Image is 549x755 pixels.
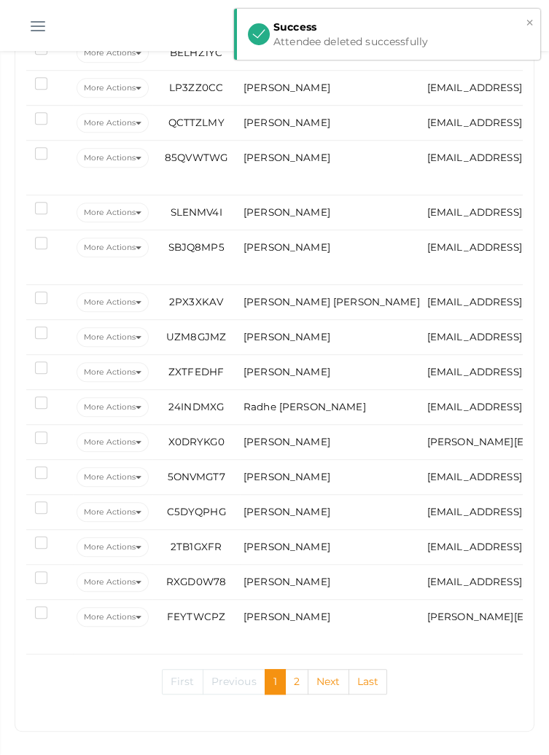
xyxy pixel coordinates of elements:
[77,203,149,222] button: More Actions
[525,15,534,31] button: ×
[244,576,330,587] span: [PERSON_NAME]
[77,78,149,98] button: More Actions
[171,206,222,218] span: SLENMV4I
[168,471,225,482] span: 5ONVMGT7
[273,34,529,49] div: Attendee deleted successfully
[171,541,222,552] span: 2TB1GXFR
[166,576,226,587] span: RXGD0W78
[244,436,330,447] span: [PERSON_NAME]
[244,541,330,552] span: [PERSON_NAME]
[244,331,330,343] span: [PERSON_NAME]
[77,502,149,522] button: More Actions
[203,669,265,695] a: Previous
[77,397,149,417] button: More Actions
[168,366,224,377] span: ZXTFEDHF
[168,436,225,447] span: X0DRYKG0
[308,669,349,695] a: Next
[244,366,330,377] span: [PERSON_NAME]
[77,113,149,133] button: More Actions
[244,117,330,128] span: [PERSON_NAME]
[349,669,388,695] a: Last
[169,296,223,308] span: 2PX3XKAV
[77,467,149,487] button: More Actions
[162,669,203,695] a: First
[77,292,149,312] button: More Actions
[166,331,226,343] span: UZM8GJMZ
[167,611,225,622] span: FEYTWCPZ
[167,506,226,517] span: C5DYQPHG
[77,148,149,168] button: More Actions
[244,241,330,253] span: [PERSON_NAME]
[244,82,330,93] span: [PERSON_NAME]
[168,401,224,412] span: 24INDMXG
[77,432,149,452] button: More Actions
[244,206,330,218] span: [PERSON_NAME]
[165,152,227,163] span: 85QVWTWG
[273,20,529,34] div: Success
[168,117,225,128] span: QCTTZLMY
[77,327,149,347] button: More Actions
[244,506,330,517] span: [PERSON_NAME]
[77,362,149,382] button: More Actions
[244,471,330,482] span: [PERSON_NAME]
[244,296,420,308] span: [PERSON_NAME] [PERSON_NAME]
[244,401,366,412] span: Radhe [PERSON_NAME]
[244,611,330,622] span: [PERSON_NAME]
[265,669,286,695] a: 1
[77,238,149,257] button: More Actions
[244,152,330,163] span: [PERSON_NAME]
[285,669,308,695] a: 2
[77,572,149,592] button: More Actions
[77,537,149,557] button: More Actions
[168,241,225,253] span: SBJQ8MP5
[77,607,149,627] button: More Actions
[169,82,223,93] span: LP3ZZ0CC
